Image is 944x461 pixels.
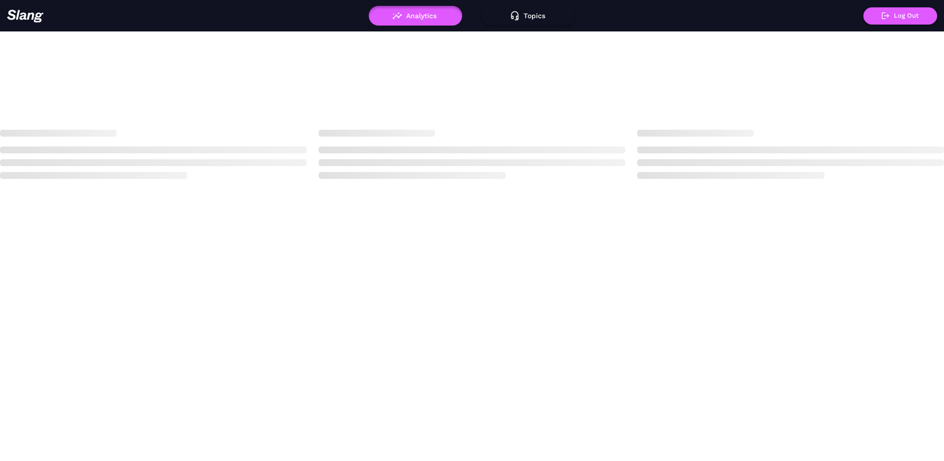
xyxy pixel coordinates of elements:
[369,6,462,26] button: Analytics
[482,6,575,26] button: Topics
[7,9,44,23] img: 623511267c55cb56e2f2a487_logo2.png
[863,7,937,25] button: Log Out
[369,12,462,19] a: Analytics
